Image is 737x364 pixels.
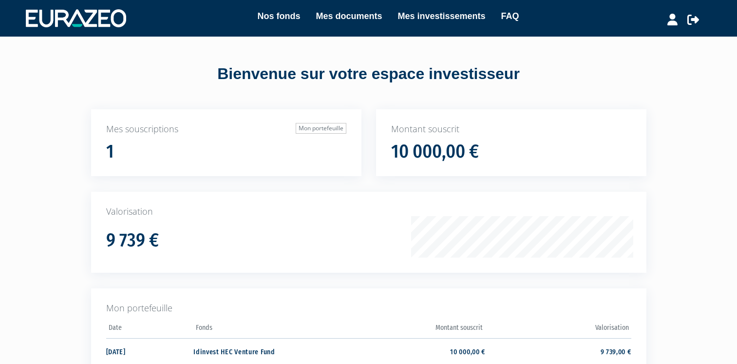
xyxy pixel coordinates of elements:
p: Mon portefeuille [106,302,631,315]
a: FAQ [501,9,519,23]
th: Date [106,321,194,339]
p: Valorisation [106,205,631,218]
a: Mes documents [316,9,382,23]
h1: 9 739 € [106,230,159,251]
td: Idinvest HEC Venture Fund [193,338,339,364]
a: Mes investissements [397,9,485,23]
th: Montant souscrit [340,321,485,339]
td: [DATE] [106,338,194,364]
h1: 1 [106,142,114,162]
h1: 10 000,00 € [391,142,479,162]
a: Mon portefeuille [296,123,346,134]
p: Montant souscrit [391,123,631,136]
th: Fonds [193,321,339,339]
div: Bienvenue sur votre espace investisseur [69,63,668,85]
img: 1732889491-logotype_eurazeo_blanc_rvb.png [26,9,126,27]
th: Valorisation [485,321,631,339]
td: 10 000,00 € [340,338,485,364]
td: 9 739,00 € [485,338,631,364]
p: Mes souscriptions [106,123,346,136]
a: Nos fonds [257,9,300,23]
